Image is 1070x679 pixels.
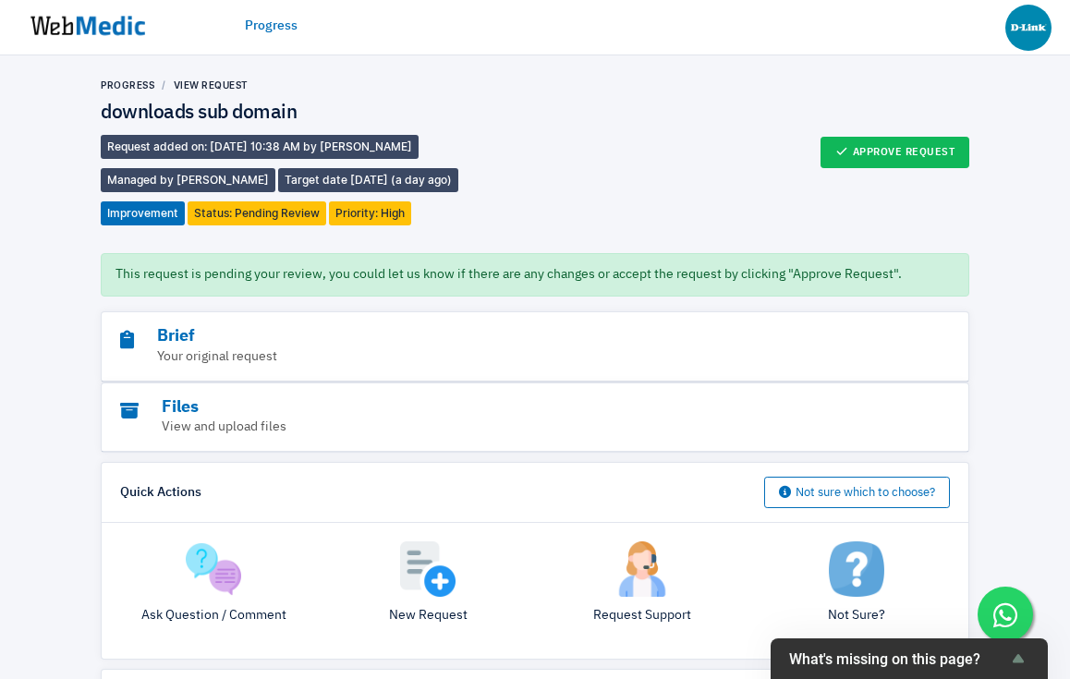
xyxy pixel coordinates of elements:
[101,253,969,297] div: This request is pending your review, you could let us know if there are any changes or accept the...
[101,201,185,225] span: Improvement
[789,650,1007,668] span: What's missing on this page?
[763,606,950,625] p: Not Sure?
[245,17,298,36] a: Progress
[120,485,201,502] h6: Quick Actions
[101,79,154,91] a: Progress
[821,137,970,168] button: Approve Request
[101,135,419,159] span: Request added on: [DATE] 10:38 AM by [PERSON_NAME]
[329,201,411,225] span: Priority: High
[278,168,458,192] span: Target date [DATE] (a day ago)
[120,418,867,437] p: View and upload files
[789,648,1029,670] button: Show survey - What's missing on this page?
[120,397,867,418] h3: Files
[120,347,867,367] p: Your original request
[101,102,535,126] h4: downloads sub domain
[188,201,326,225] span: Status: Pending Review
[764,477,950,508] button: Not sure which to choose?
[186,541,241,597] img: question.png
[400,541,456,597] img: add.png
[120,326,867,347] h3: Brief
[549,606,736,625] p: Request Support
[334,606,521,625] p: New Request
[120,606,307,625] p: Ask Question / Comment
[101,168,275,192] span: Managed by [PERSON_NAME]
[614,541,670,597] img: support.png
[174,79,249,91] a: View Request
[101,79,535,92] nav: breadcrumb
[829,541,884,597] img: not-sure.png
